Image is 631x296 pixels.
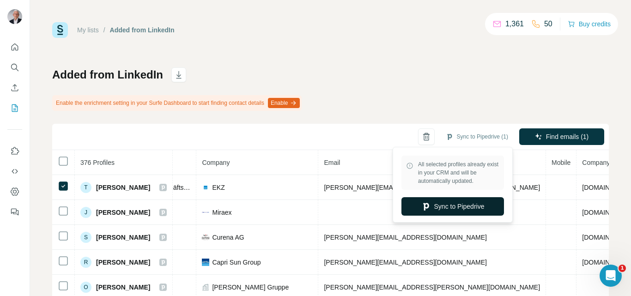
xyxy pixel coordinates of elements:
img: company-logo [202,234,209,241]
span: 1 [619,265,626,272]
p: 1,361 [505,18,524,30]
div: S [80,232,91,243]
div: J [80,207,91,218]
img: company-logo [202,259,209,266]
button: Quick start [7,39,22,55]
span: [PERSON_NAME] [96,283,150,292]
img: Surfe Logo [52,22,68,38]
button: Find emails (1) [519,128,604,145]
div: T [80,182,91,193]
span: All selected profiles already exist in your CRM and will be automatically updated. [418,160,499,185]
span: [PERSON_NAME] [96,258,150,267]
div: R [80,257,91,268]
span: [PERSON_NAME] [96,183,150,192]
button: Enrich CSV [7,79,22,96]
button: Feedback [7,204,22,220]
span: Find emails (1) [546,132,589,141]
span: EKZ [212,183,224,192]
button: My lists [7,100,22,116]
button: Buy credits [568,18,611,30]
span: [PERSON_NAME] [96,233,150,242]
h1: Added from LinkedIn [52,67,163,82]
div: Added from LinkedIn [110,25,175,35]
span: Capri Sun Group [212,258,261,267]
button: Use Surfe API [7,163,22,180]
span: [PERSON_NAME][EMAIL_ADDRESS][DOMAIN_NAME] [324,259,486,266]
button: Sync to Pipedrive (1) [439,130,515,144]
span: [PERSON_NAME] [96,208,150,217]
iframe: Intercom live chat [600,265,622,287]
span: Company [202,159,230,166]
a: My lists [77,26,99,34]
img: Avatar [7,9,22,24]
span: Curena AG [212,233,244,242]
button: Sync to Pipedrive [401,197,504,216]
span: [PERSON_NAME] Gruppe [212,283,289,292]
button: Dashboard [7,183,22,200]
p: 50 [544,18,552,30]
span: 376 Profiles [80,159,115,166]
button: Search [7,59,22,76]
span: Miraex [212,208,231,217]
span: Email [324,159,340,166]
div: O [80,282,91,293]
span: [PERSON_NAME][EMAIL_ADDRESS][PERSON_NAME][DOMAIN_NAME] [324,184,540,191]
button: Use Surfe on LinkedIn [7,143,22,159]
img: company-logo [202,209,209,216]
img: company-logo [202,184,209,191]
span: Mobile [552,159,570,166]
span: [PERSON_NAME][EMAIL_ADDRESS][PERSON_NAME][DOMAIN_NAME] [324,284,540,291]
span: [PERSON_NAME][EMAIL_ADDRESS][DOMAIN_NAME] [324,234,486,241]
button: Enable [268,98,300,108]
li: / [103,25,105,35]
div: Enable the enrichment setting in your Surfe Dashboard to start finding contact details [52,95,302,111]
